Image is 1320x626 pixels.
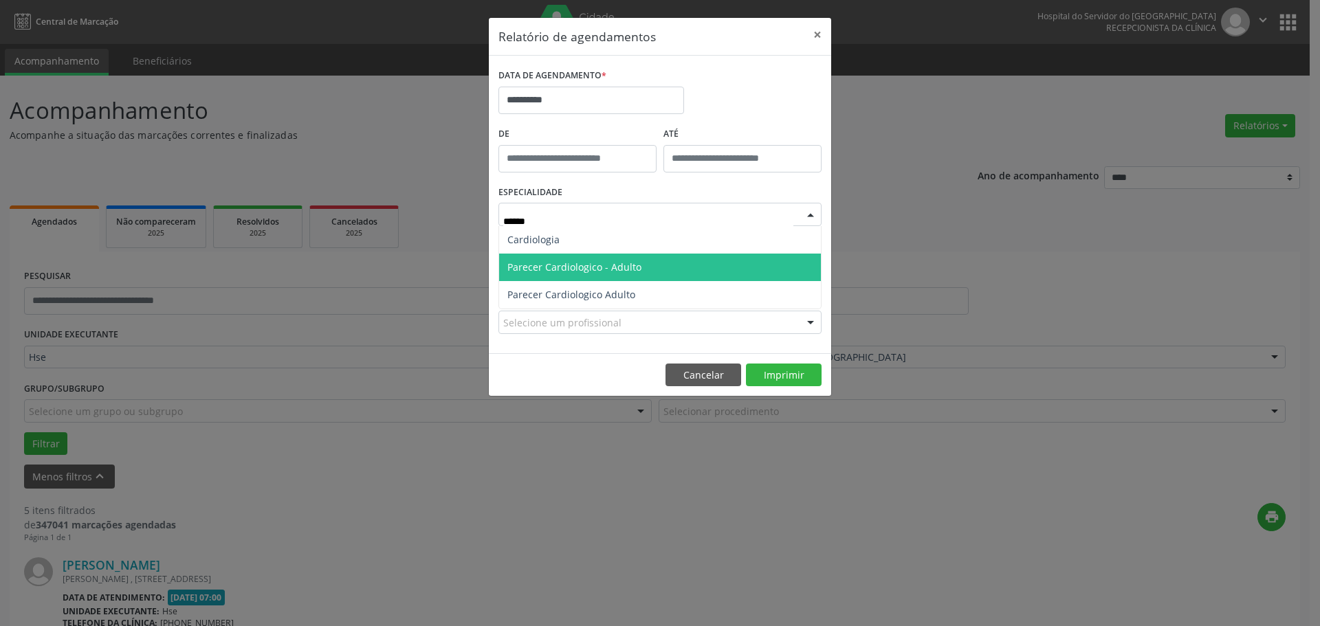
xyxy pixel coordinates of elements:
[498,27,656,45] h5: Relatório de agendamentos
[663,124,822,145] label: ATÉ
[503,315,621,330] span: Selecione um profissional
[804,18,831,52] button: Close
[507,233,560,246] span: Cardiologia
[665,364,741,387] button: Cancelar
[507,288,635,301] span: Parecer Cardiologico Adulto
[507,260,641,273] span: Parecer Cardiologico - Adulto
[498,65,606,87] label: DATA DE AGENDAMENTO
[746,364,822,387] button: Imprimir
[498,182,562,203] label: ESPECIALIDADE
[498,124,657,145] label: De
